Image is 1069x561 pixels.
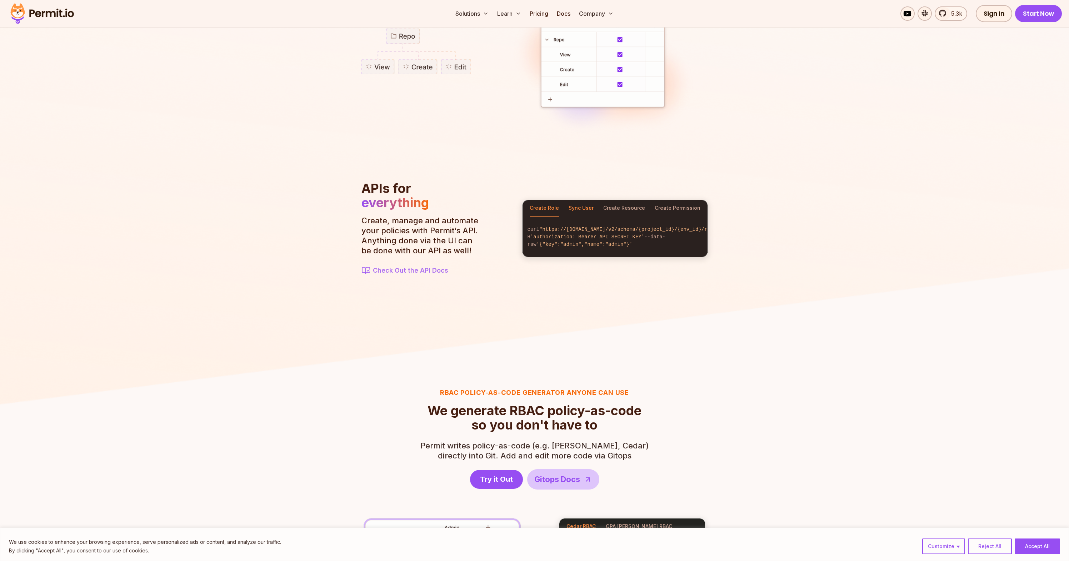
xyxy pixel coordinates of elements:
span: everything [361,195,429,210]
button: Accept All [1015,538,1060,554]
span: Gitops Docs [534,473,580,485]
button: Sync User [569,200,594,217]
span: APIs for [361,180,411,196]
a: Try it Out [470,470,523,489]
a: Pricing [527,6,551,21]
p: Create, manage and automate your policies with Permit‘s API. Anything done via the UI can be done... [361,215,483,255]
button: Cedar RBAC [566,518,596,535]
p: By clicking "Accept All", you consent to our use of cookies. [9,546,281,555]
p: We use cookies to enhance your browsing experience, serve personalized ads or content, and analyz... [9,538,281,546]
a: Gitops Docs [527,469,599,490]
a: Docs [554,6,573,21]
a: 5.3k [935,6,967,21]
h3: RBAC Policy-as-code generator anyone can use [420,388,649,398]
span: 'authorization: Bearer API_SECRET_KEY' [530,234,644,240]
img: Permit logo [7,1,77,26]
a: Check Out the API Docs [361,265,483,275]
button: Company [576,6,616,21]
span: Permit writes policy-as-code (e.g. [PERSON_NAME], Cedar) [420,441,649,451]
code: curl -H --data-raw [523,220,708,254]
span: "https://[DOMAIN_NAME]/v2/schema/{project_id}/{env_id}/roles" [539,227,722,232]
a: Sign In [976,5,1013,22]
span: Try it Out [480,474,513,484]
p: directly into Git. Add and edit more code via Gitops [420,441,649,461]
span: 5.3k [947,9,962,18]
span: Check Out the API Docs [373,265,448,275]
button: Learn [494,6,524,21]
button: Solutions [453,6,491,21]
a: Start Now [1015,5,1062,22]
span: '{"key":"admin","name":"admin"}' [536,242,633,247]
button: Customize [922,538,965,554]
button: Reject All [968,538,1012,554]
h2: so you don't have to [428,403,641,432]
button: Create Role [530,200,559,217]
button: OPA [PERSON_NAME] RBAC [606,518,672,535]
button: Create Permission [655,200,700,217]
button: Create Resource [603,200,645,217]
span: We generate RBAC policy-as-code [428,403,641,418]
